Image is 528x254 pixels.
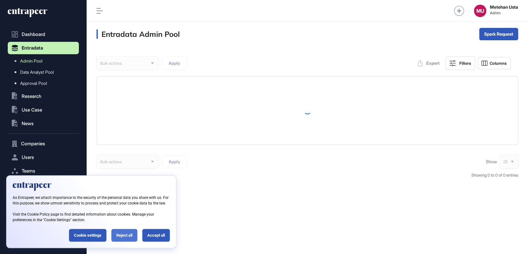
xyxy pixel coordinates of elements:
[22,94,41,99] span: Research
[8,117,79,130] button: News
[22,46,43,50] span: Entradata
[479,28,518,40] button: Spark Request
[414,57,443,69] button: Export
[22,169,35,173] span: Teams
[490,61,507,66] span: Columns
[11,78,79,89] a: Approval Pool
[490,11,518,15] span: Admin
[97,29,180,39] h3: Entradata Admin Pool
[478,57,511,69] button: Columns
[459,61,471,66] div: Filters
[21,141,45,146] span: Companies
[11,67,79,78] a: Data Analyst Pool
[22,107,42,112] span: Use Case
[8,104,79,116] button: Use Case
[474,5,486,17] button: MU
[445,56,475,70] button: Filters
[8,90,79,103] button: Research
[11,55,79,67] a: Admin Pool
[8,28,79,41] a: Dashboard
[490,5,518,10] strong: Metehan Usta
[22,32,45,37] span: Dashboard
[471,172,518,178] div: Showing 0 to 0 of 0 entries
[20,59,42,63] span: Admin Pool
[8,138,79,150] button: Companies
[8,42,79,54] button: Entradata
[8,165,79,177] button: Teams
[486,159,497,164] span: Show
[22,121,34,126] span: News
[22,155,34,160] span: Users
[20,81,47,86] span: Approval Pool
[8,151,79,164] button: Users
[20,70,54,75] span: Data Analyst Pool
